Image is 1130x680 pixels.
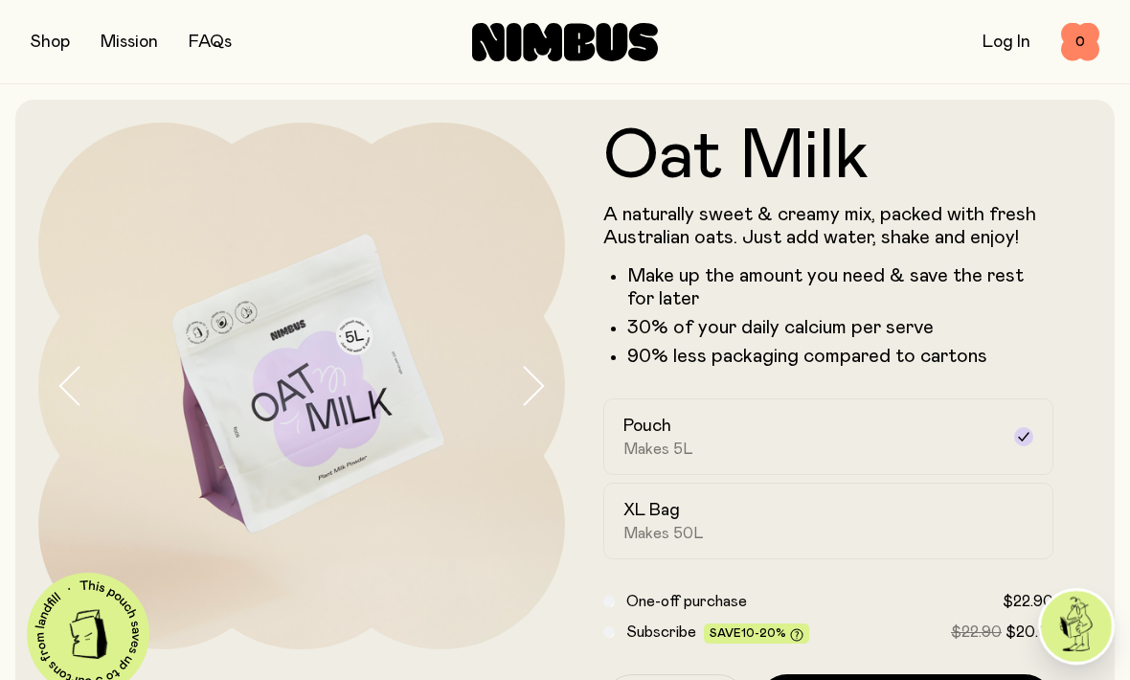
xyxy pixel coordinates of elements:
button: 0 [1061,23,1099,61]
li: 90% less packaging compared to cartons [627,345,1053,368]
span: Makes 5L [623,440,693,459]
li: 30% of your daily calcium per serve [627,316,1053,339]
h2: Pouch [623,415,671,438]
span: Makes 50L [623,524,704,543]
span: $20.61 [1006,624,1053,640]
a: Log In [983,34,1030,51]
span: Save [710,627,803,642]
span: One-off purchase [626,594,747,609]
img: agent [1041,591,1112,662]
a: FAQs [189,34,232,51]
span: $22.90 [1003,594,1053,609]
li: Make up the amount you need & save the rest for later [627,264,1053,310]
a: Mission [101,34,158,51]
span: 10-20% [741,627,786,639]
p: A naturally sweet & creamy mix, packed with fresh Australian oats. Just add water, shake and enjoy! [603,203,1053,249]
span: Subscribe [626,624,696,640]
h2: XL Bag [623,499,680,522]
span: $22.90 [951,624,1002,640]
h1: Oat Milk [603,123,1053,192]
